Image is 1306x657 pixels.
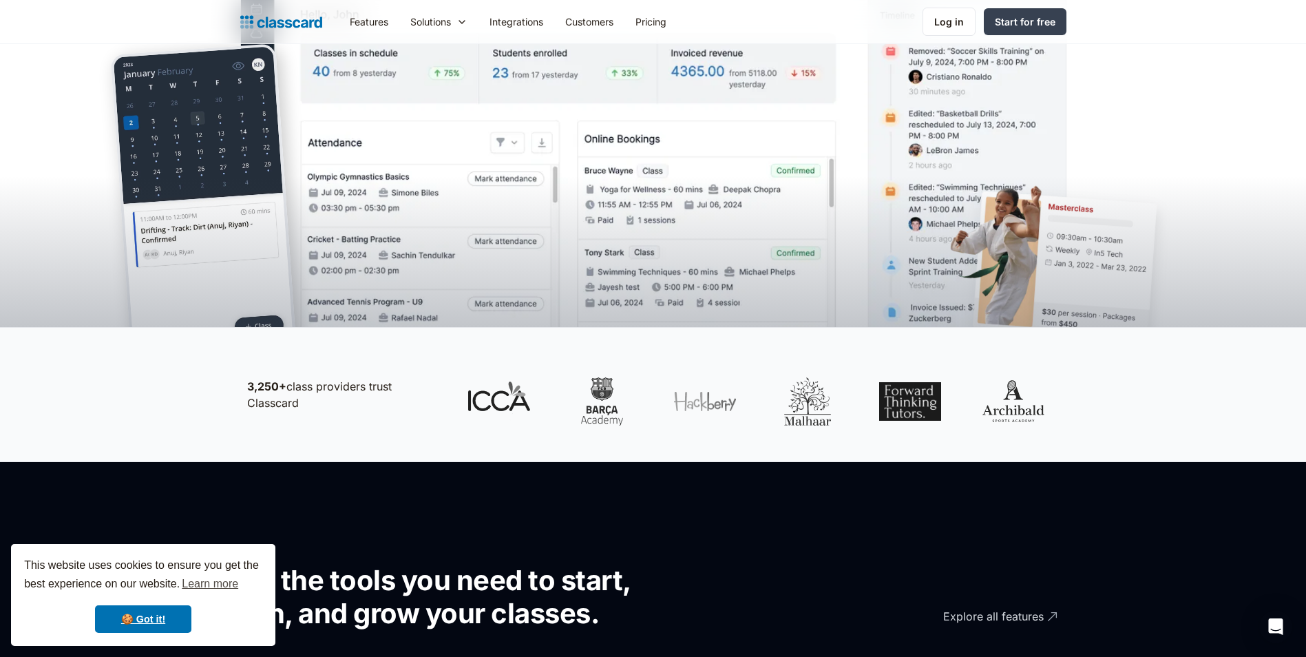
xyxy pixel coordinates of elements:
a: Features [339,6,399,37]
div: Solutions [410,14,451,29]
a: Customers [554,6,624,37]
strong: 3,250+ [247,379,286,393]
a: Integrations [478,6,554,37]
div: cookieconsent [11,544,275,646]
a: Log in [923,8,976,36]
a: learn more about cookies [180,574,240,594]
a: Explore all features [867,598,1060,636]
a: dismiss cookie message [95,605,191,633]
a: Pricing [624,6,677,37]
div: Open Intercom Messenger [1259,610,1292,643]
h2: All the tools you need to start, run, and grow your classes. [240,564,677,630]
div: Explore all features [943,598,1044,625]
div: Solutions [399,6,478,37]
a: home [240,12,322,32]
div: Log in [934,14,964,29]
span: This website uses cookies to ensure you get the best experience on our website. [24,557,262,594]
p: class providers trust Classcard [247,378,440,411]
div: Start for free [995,14,1055,29]
a: Start for free [984,8,1066,35]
